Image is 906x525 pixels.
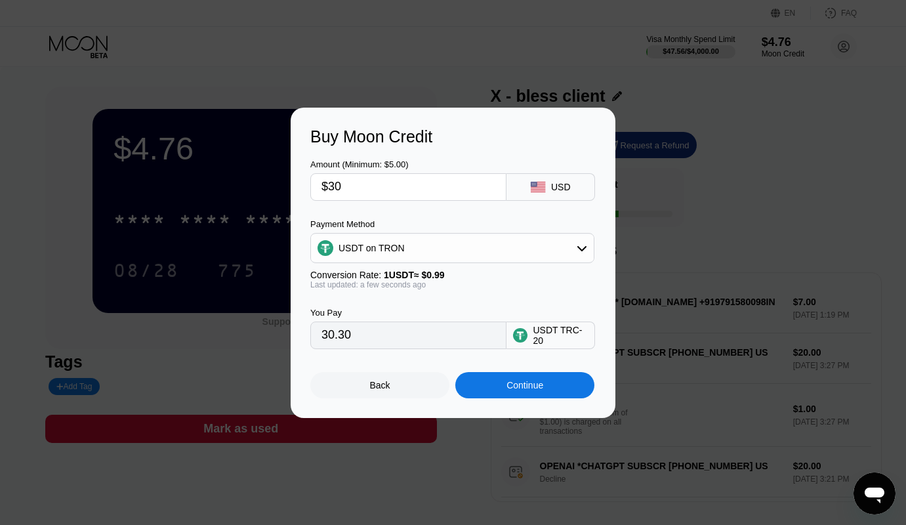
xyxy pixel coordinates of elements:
div: USDT on TRON [339,243,405,253]
div: USD [551,182,571,192]
div: USDT on TRON [311,235,594,261]
input: $0.00 [321,174,495,200]
div: Payment Method [310,219,594,229]
div: Conversion Rate: [310,270,594,280]
div: Last updated: a few seconds ago [310,280,594,289]
div: Continue [455,372,594,398]
div: USDT TRC-20 [533,325,588,346]
iframe: Button to launch messaging window [854,472,896,514]
div: Continue [506,380,543,390]
div: Buy Moon Credit [310,127,596,146]
span: 1 USDT ≈ $0.99 [384,270,445,280]
div: You Pay [310,308,506,318]
div: Back [370,380,390,390]
div: Back [310,372,449,398]
div: Amount (Minimum: $5.00) [310,159,506,169]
